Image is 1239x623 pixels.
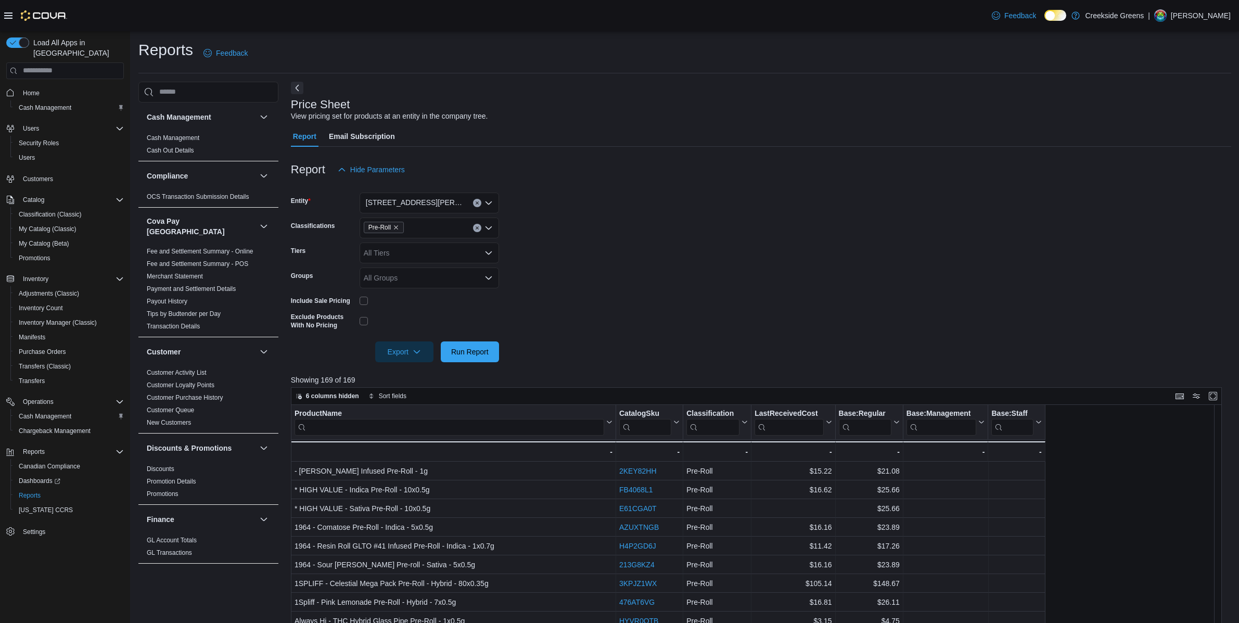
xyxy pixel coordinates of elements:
[147,465,174,473] a: Discounts
[15,504,124,516] span: Washington CCRS
[147,297,187,306] span: Payout History
[15,302,67,314] a: Inventory Count
[686,577,748,590] div: Pre-Roll
[15,137,124,149] span: Security Roles
[147,298,187,305] a: Payout History
[147,171,256,181] button: Compliance
[15,223,81,235] a: My Catalog (Classic)
[19,154,35,162] span: Users
[291,297,350,305] label: Include Sale Pricing
[838,558,899,571] div: $23.89
[619,579,657,588] a: 3KPJZ1WX
[147,490,178,498] a: Promotions
[19,477,60,485] span: Dashboards
[147,285,236,293] a: Payment and Settlement Details
[19,194,124,206] span: Catalog
[15,360,75,373] a: Transfers (Classic)
[147,549,192,557] span: GL Transactions
[15,223,124,235] span: My Catalog (Classic)
[10,459,128,474] button: Canadian Compliance
[19,491,41,500] span: Reports
[15,331,49,344] a: Manifests
[15,302,124,314] span: Inventory Count
[21,10,67,21] img: Cova
[15,475,124,487] span: Dashboards
[258,513,270,526] button: Finance
[15,151,39,164] a: Users
[23,275,48,283] span: Inventory
[19,122,43,135] button: Users
[755,409,823,435] div: LastReceivedCost
[2,272,128,286] button: Inventory
[991,409,1041,435] button: Base:Staff
[291,247,305,255] label: Tiers
[295,409,612,435] button: ProductName
[686,446,748,458] div: -
[329,126,395,147] span: Email Subscription
[2,395,128,409] button: Operations
[619,523,659,531] a: AZUXTNGB
[1044,10,1066,21] input: Dark Mode
[295,502,612,515] div: * HIGH VALUE - Sativa Pre-Roll - 10x0.5g
[619,409,680,435] button: CatalogSku
[484,274,493,282] button: Open list of options
[15,489,45,502] a: Reports
[291,272,313,280] label: Groups
[147,536,197,544] span: GL Account Totals
[147,323,200,330] a: Transaction Details
[295,465,612,477] div: - [PERSON_NAME] Infused Pre-Roll - 1g
[755,446,832,458] div: -
[147,134,199,142] a: Cash Management
[686,465,748,477] div: Pre-Roll
[451,347,489,357] span: Run Report
[147,322,200,330] span: Transaction Details
[375,341,433,362] button: Export
[147,112,256,122] button: Cash Management
[619,561,655,569] a: 213G8KZ4
[138,245,278,337] div: Cova Pay [GEOGRAPHIC_DATA]
[15,375,124,387] span: Transfers
[138,190,278,207] div: Compliance
[838,409,891,418] div: Base:Regular
[294,446,612,458] div: -
[755,521,832,533] div: $16.16
[23,196,44,204] span: Catalog
[10,330,128,345] button: Manifests
[19,362,71,371] span: Transfers (Classic)
[15,410,75,423] a: Cash Management
[1154,9,1167,22] div: Pat McCaffrey
[838,409,891,435] div: Base:Regular
[10,424,128,438] button: Chargeback Management
[258,170,270,182] button: Compliance
[906,409,985,435] button: Base:Management
[147,247,253,256] span: Fee and Settlement Summary - Online
[755,596,832,608] div: $16.81
[2,524,128,539] button: Settings
[29,37,124,58] span: Load All Apps in [GEOGRAPHIC_DATA]
[686,484,748,496] div: Pre-Roll
[23,89,40,97] span: Home
[147,193,249,201] span: OCS Transaction Submission Details
[147,112,211,122] h3: Cash Management
[686,521,748,533] div: Pre-Roll
[619,409,671,418] div: CatalogSku
[15,360,124,373] span: Transfers (Classic)
[10,251,128,265] button: Promotions
[350,164,405,175] span: Hide Parameters
[473,199,481,207] button: Clear input
[19,289,79,298] span: Adjustments (Classic)
[755,540,832,552] div: $11.42
[2,171,128,186] button: Customers
[755,465,832,477] div: $15.22
[991,446,1041,458] div: -
[15,101,75,114] a: Cash Management
[147,381,214,389] span: Customer Loyalty Points
[619,598,655,606] a: 476AT6VG
[686,540,748,552] div: Pre-Roll
[15,151,124,164] span: Users
[23,448,45,456] span: Reports
[10,286,128,301] button: Adjustments (Classic)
